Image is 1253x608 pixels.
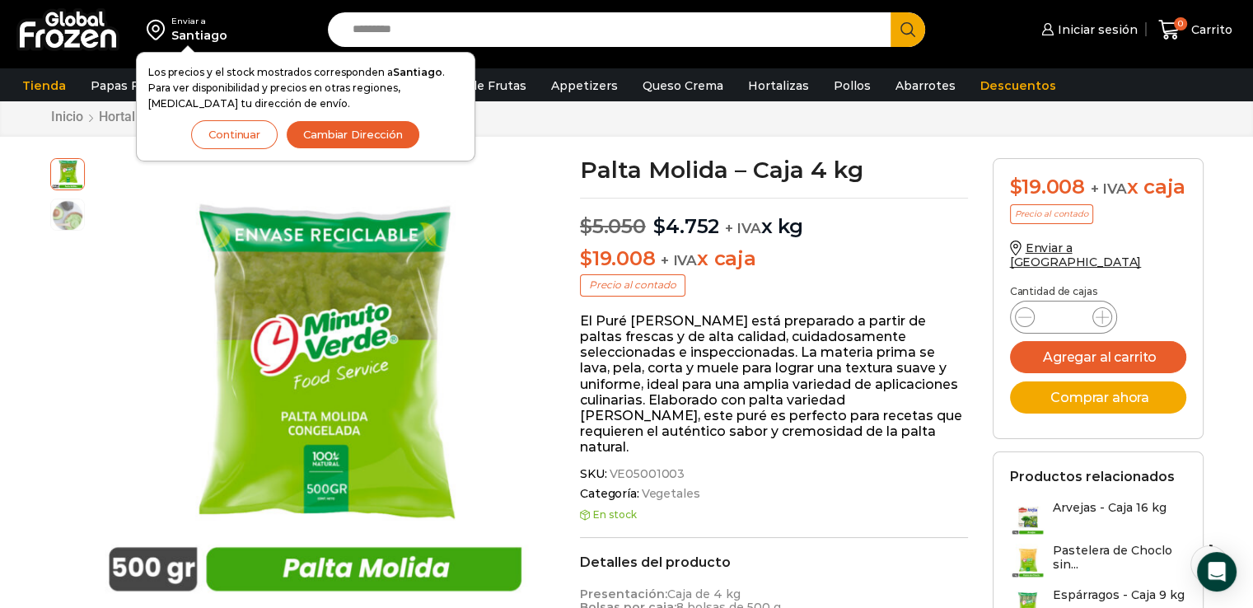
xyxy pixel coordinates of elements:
[1187,21,1232,38] span: Carrito
[171,27,227,44] div: Santiago
[653,214,719,238] bdi: 4.752
[580,247,968,271] p: x caja
[580,158,968,181] h1: Palta Molida – Caja 4 kg
[580,246,592,270] span: $
[891,12,925,47] button: Search button
[825,70,879,101] a: Pollos
[1037,13,1138,46] a: Iniciar sesión
[147,16,171,44] img: address-field-icon.svg
[82,70,174,101] a: Papas Fritas
[580,214,646,238] bdi: 5.050
[1010,175,1022,199] span: $
[1010,501,1167,536] a: Arvejas - Caja 16 kg
[1010,286,1186,297] p: Cantidad de cajas
[580,274,685,296] p: Precio al contado
[423,70,535,101] a: Pulpa de Frutas
[580,587,667,601] strong: Presentación:
[1174,17,1187,30] span: 0
[1091,180,1127,197] span: + IVA
[740,70,817,101] a: Hortalizas
[1053,544,1186,572] h3: Pastelera de Choclo sin...
[191,120,278,149] button: Continuar
[1010,341,1186,373] button: Agregar al carrito
[725,220,761,236] span: + IVA
[393,66,442,78] strong: Santiago
[1010,204,1093,224] p: Precio al contado
[51,157,84,189] span: palta-molida
[580,554,968,570] h2: Detalles del producto
[972,70,1064,101] a: Descuentos
[14,70,74,101] a: Tienda
[661,252,697,269] span: + IVA
[1010,469,1175,484] h2: Productos relacionados
[580,246,655,270] bdi: 19.008
[1053,501,1167,515] h3: Arvejas - Caja 16 kg
[653,214,666,238] span: $
[543,70,626,101] a: Appetizers
[50,109,84,124] a: Inicio
[887,70,964,101] a: Abarrotes
[1053,588,1185,602] h3: Espárragos - Caja 9 kg
[580,214,592,238] span: $
[51,199,84,232] span: palta-molida
[286,120,420,149] button: Cambiar Dirección
[1010,241,1142,269] a: Enviar a [GEOGRAPHIC_DATA]
[1054,21,1138,38] span: Iniciar sesión
[1010,175,1186,199] div: x caja
[580,509,968,521] p: En stock
[1010,544,1186,579] a: Pastelera de Choclo sin...
[1154,11,1237,49] a: 0 Carrito
[1197,552,1237,592] div: Open Intercom Messenger
[171,16,227,27] div: Enviar a
[50,109,235,124] nav: Breadcrumb
[1010,381,1186,414] button: Comprar ahora
[580,467,968,481] span: SKU:
[148,64,463,112] p: Los precios y el stock mostrados corresponden a . Para ver disponibilidad y precios en otras regi...
[580,487,968,501] span: Categoría:
[1010,175,1085,199] bdi: 19.008
[580,198,968,239] p: x kg
[580,313,968,456] p: El Puré [PERSON_NAME] está preparado a partir de paltas frescas y de alta calidad, cuidadosamente...
[639,487,700,501] a: Vegetales
[634,70,732,101] a: Queso Crema
[98,109,160,124] a: Hortalizas
[606,467,685,481] span: VE05001003
[1048,306,1079,329] input: Product quantity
